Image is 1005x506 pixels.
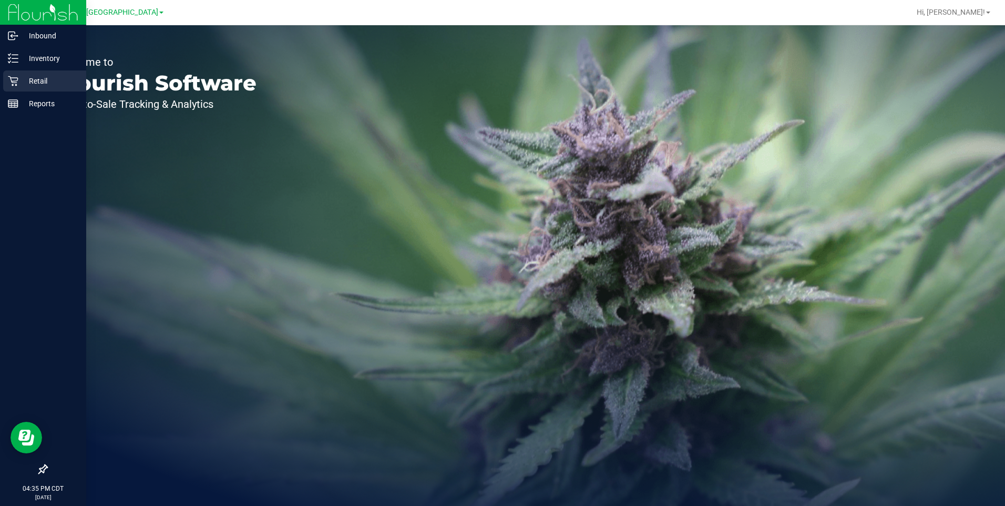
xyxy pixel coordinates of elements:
inline-svg: Inbound [8,31,18,41]
p: Flourish Software [57,73,257,94]
span: Hi, [PERSON_NAME]! [917,8,985,16]
iframe: Resource center [11,422,42,453]
p: [DATE] [5,493,81,501]
p: Inventory [18,52,81,65]
inline-svg: Reports [8,98,18,109]
p: 04:35 PM CDT [5,484,81,493]
inline-svg: Inventory [8,53,18,64]
p: Reports [18,97,81,110]
span: TX Austin [GEOGRAPHIC_DATA] [51,8,158,17]
inline-svg: Retail [8,76,18,86]
p: Seed-to-Sale Tracking & Analytics [57,99,257,109]
p: Inbound [18,29,81,42]
p: Retail [18,75,81,87]
p: Welcome to [57,57,257,67]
